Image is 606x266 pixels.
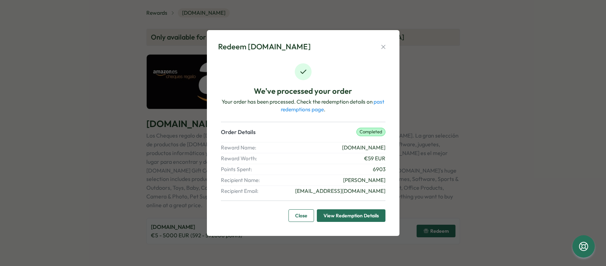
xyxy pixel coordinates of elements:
span: 6903 [373,166,385,173]
span: [EMAIL_ADDRESS][DOMAIN_NAME] [295,187,385,195]
p: Your order has been processed. Check the redemption details on . [221,98,385,113]
span: Points Spent: [221,166,260,173]
span: € 59 EUR [364,155,385,162]
p: completed [356,128,385,136]
p: We've processed your order [254,86,352,97]
span: View Redemption Details [323,210,379,222]
span: Reward Name: [221,144,260,152]
span: Recipient Name: [221,176,260,184]
a: past redemptions page [281,98,384,113]
span: Recipient Email: [221,187,260,195]
span: [DOMAIN_NAME] [342,144,385,152]
span: Reward Worth: [221,155,260,162]
span: [PERSON_NAME] [343,176,385,184]
button: View Redemption Details [317,209,385,222]
p: Order Details [221,128,256,136]
button: Close [288,209,314,222]
div: Redeem [DOMAIN_NAME] [218,41,311,52]
span: Close [295,210,307,222]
